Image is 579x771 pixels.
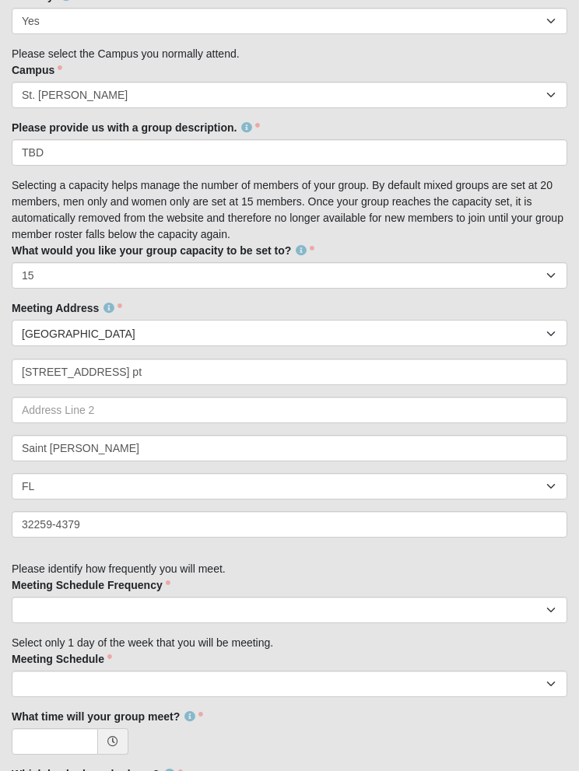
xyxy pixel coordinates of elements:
label: Meeting Schedule Frequency [12,577,170,593]
input: Address Line 1 [12,359,567,385]
label: What would you like your group capacity to be set to? [12,243,314,258]
label: What time will your group meet? [12,709,203,724]
label: Please provide us with a group description. [12,120,260,135]
label: Meeting Address [12,300,122,316]
input: Zip [12,511,567,538]
input: City [12,435,567,461]
span: [GEOGRAPHIC_DATA] [22,321,546,347]
input: Address Line 2 [12,397,567,423]
label: Meeting Schedule [12,651,112,667]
